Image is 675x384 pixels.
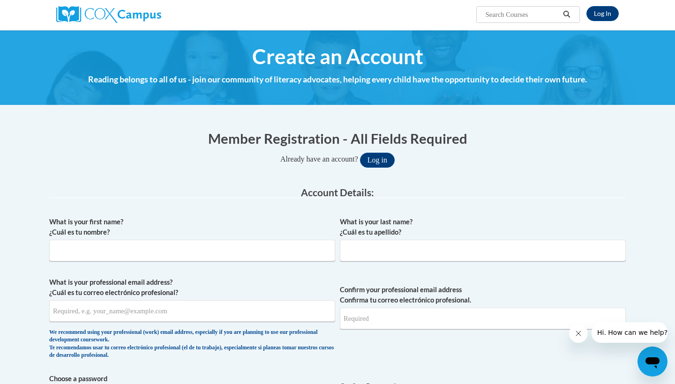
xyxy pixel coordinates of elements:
[340,308,626,329] input: Required
[49,300,335,322] input: Metadata input
[49,129,626,148] h1: Member Registration - All Fields Required
[280,155,358,163] span: Already have an account?
[340,217,626,237] label: What is your last name? ¿Cuál es tu apellido?
[252,44,423,69] span: Create an Account
[485,9,560,20] input: Search Courses
[340,240,626,261] input: Metadata input
[340,285,626,305] label: Confirm your professional email address Confirma tu correo electrónico profesional.
[56,6,161,23] img: Cox Campus
[637,347,667,377] iframe: Button to launch messaging window
[592,322,667,343] iframe: Message from company
[560,9,574,20] button: Search
[49,74,626,86] h4: Reading belongs to all of us - join our community of literacy advocates, helping every child have...
[301,186,374,198] span: Account Details:
[360,153,395,168] button: Log in
[49,217,335,237] label: What is your first name? ¿Cuál es tu nombre?
[49,277,335,298] label: What is your professional email address? ¿Cuál es tu correo electrónico profesional?
[569,324,588,343] iframe: Close message
[586,6,619,21] a: Log In
[49,240,335,261] input: Metadata input
[49,329,335,360] div: We recommend using your professional (work) email address, especially if you are planning to use ...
